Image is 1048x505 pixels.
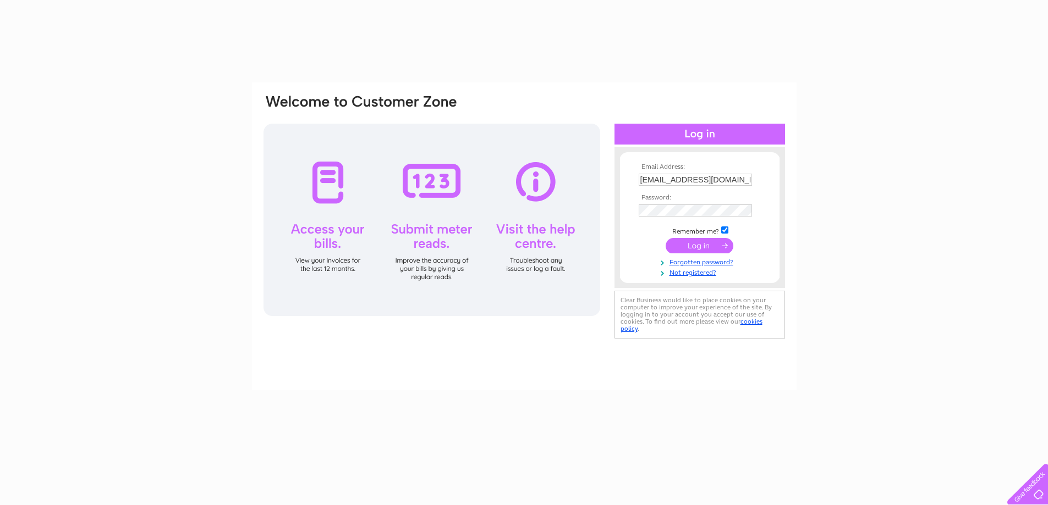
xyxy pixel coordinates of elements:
a: Forgotten password? [639,256,764,267]
div: Clear Business would like to place cookies on your computer to improve your experience of the sit... [614,291,785,338]
th: Email Address: [636,163,764,171]
a: cookies policy [621,318,762,332]
th: Password: [636,194,764,202]
a: Not registered? [639,267,764,277]
td: Remember me? [636,225,764,236]
input: Submit [666,238,733,253]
